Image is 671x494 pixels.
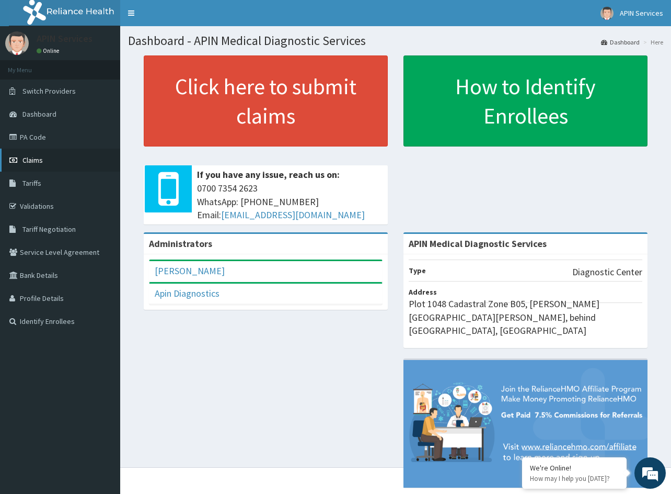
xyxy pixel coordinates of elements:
[197,169,340,181] b: If you have any issue, reach us on:
[197,182,383,222] span: 0700 7354 2623 WhatsApp: [PHONE_NUMBER] Email:
[22,86,76,96] span: Switch Providers
[22,224,76,234] span: Tariff Negotiation
[5,31,29,55] img: User Image
[128,34,663,48] h1: Dashboard - APIN Medical Diagnostic Services
[5,286,199,322] textarea: Type your message and hit 'Enter'
[155,287,219,299] a: Apin Diagnostics
[22,178,41,188] span: Tariffs
[600,7,614,20] img: User Image
[601,38,640,47] a: Dashboard
[572,265,642,279] p: Diagnostic Center
[403,360,647,488] img: provider-team-banner.png
[22,109,56,119] span: Dashboard
[641,38,663,47] li: Here
[54,59,176,72] div: Chat with us now
[37,47,62,54] a: Online
[61,132,144,238] span: We're online!
[409,287,437,297] b: Address
[530,474,619,483] p: How may I help you today?
[221,209,365,221] a: [EMAIL_ADDRESS][DOMAIN_NAME]
[409,266,426,275] b: Type
[19,52,42,78] img: d_794563401_company_1708531726252_794563401
[155,265,225,277] a: [PERSON_NAME]
[530,463,619,473] div: We're Online!
[144,55,388,147] a: Click here to submit claims
[149,238,212,250] b: Administrators
[620,8,663,18] span: APIN Services
[403,55,647,147] a: How to Identify Enrollees
[409,238,547,250] strong: APIN Medical Diagnostic Services
[409,297,642,338] p: Plot 1048 Cadastral Zone B05, [PERSON_NAME][GEOGRAPHIC_DATA][PERSON_NAME], behind [GEOGRAPHIC_DAT...
[37,34,92,43] p: APIN Services
[22,155,43,165] span: Claims
[171,5,196,30] div: Minimize live chat window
